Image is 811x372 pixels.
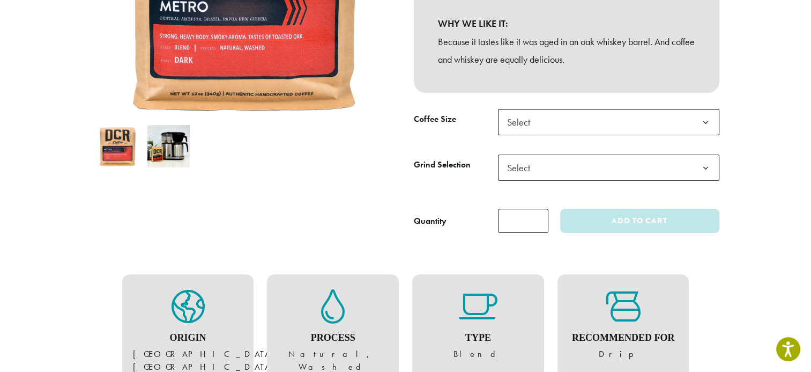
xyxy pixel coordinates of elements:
[568,289,679,361] figure: Drip
[414,157,498,173] label: Grind Selection
[503,112,541,133] span: Select
[438,33,695,69] p: Because it tastes like it was aged in an oak whiskey barrel. And coffee and whiskey are equally d...
[147,125,190,167] img: Metro - Image 2
[423,289,533,361] figure: Blend
[133,332,243,344] h4: Origin
[498,209,548,233] input: Product quantity
[423,332,533,344] h4: Type
[278,332,388,344] h4: Process
[414,215,447,228] div: Quantity
[498,109,719,135] span: Select
[568,332,679,344] h4: Recommended For
[498,155,719,181] span: Select
[438,14,695,33] b: WHY WE LIKE IT:
[414,112,498,127] label: Coffee Size
[560,209,719,233] button: Add to cart
[96,125,139,167] img: Metro
[503,157,541,178] span: Select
